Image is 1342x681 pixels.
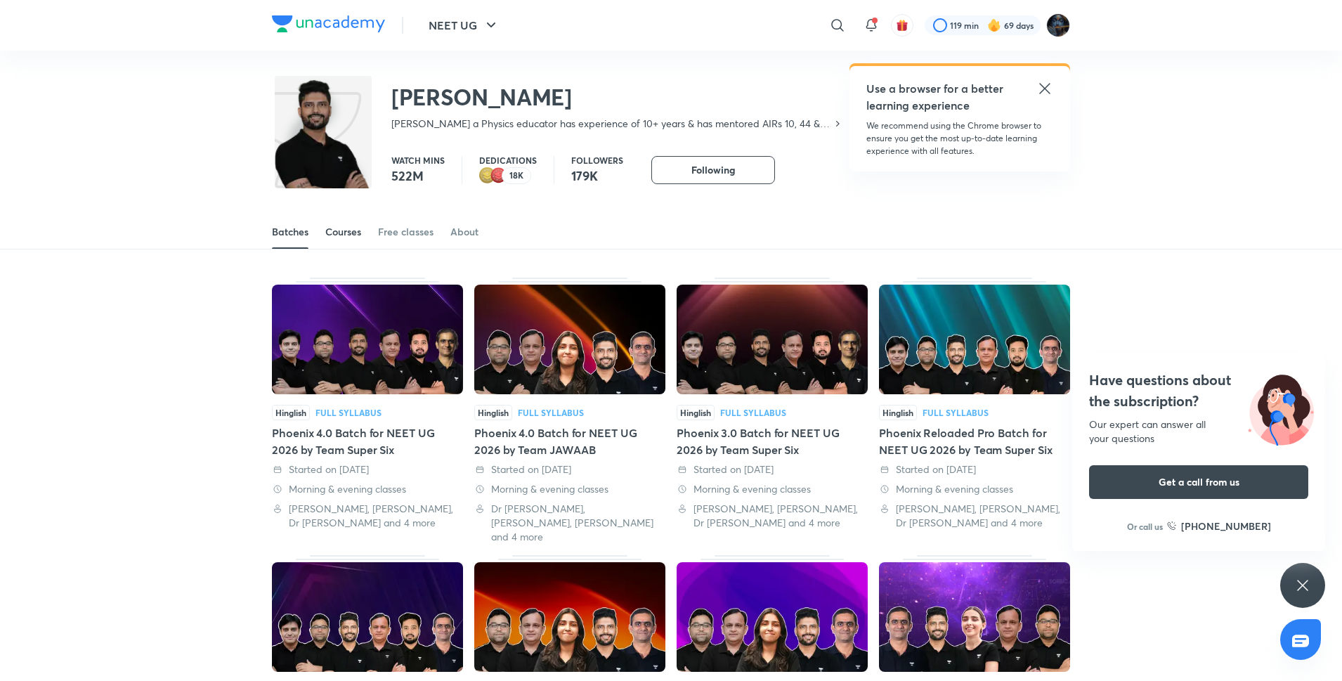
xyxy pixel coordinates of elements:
[879,278,1070,544] div: Phoenix Reloaded Pro Batch for NEET UG 2026 by Team Super Six
[391,117,832,131] p: [PERSON_NAME] a Physics educator has experience of 10+ years & has mentored AIRs 10, 44 & many mo...
[891,14,913,37] button: avatar
[677,482,868,496] div: Morning & evening classes
[571,156,623,164] p: Followers
[420,11,508,39] button: NEET UG
[509,171,523,181] p: 18K
[879,462,1070,476] div: Started on 17 Jul 2025
[272,502,463,530] div: Pranav Pundarik, Prateek Jain, Dr Amit Gupta and 4 more
[879,405,917,420] span: Hinglish
[474,462,665,476] div: Started on 31 Jul 2025
[325,225,361,239] div: Courses
[571,167,623,184] p: 179K
[474,405,512,420] span: Hinglish
[378,225,434,239] div: Free classes
[378,215,434,249] a: Free classes
[677,278,868,544] div: Phoenix 3.0 Batch for NEET UG 2026 by Team Super Six
[1046,13,1070,37] img: Purnima Sharma
[479,167,496,184] img: educator badge2
[879,482,1070,496] div: Morning & evening classes
[987,18,1001,32] img: streak
[1167,519,1271,533] a: [PHONE_NUMBER]
[391,167,445,184] p: 522M
[479,156,537,164] p: Dedications
[315,408,382,417] div: Full Syllabus
[1089,370,1308,412] h4: Have questions about the subscription?
[272,462,463,476] div: Started on 31 Jul 2025
[474,278,665,544] div: Phoenix 4.0 Batch for NEET UG 2026 by Team JAWAAB
[677,285,868,394] img: Thumbnail
[450,215,478,249] a: About
[450,225,478,239] div: About
[474,424,665,458] div: Phoenix 4.0 Batch for NEET UG 2026 by Team JAWAAB
[518,408,584,417] div: Full Syllabus
[272,405,310,420] span: Hinglish
[720,408,786,417] div: Full Syllabus
[325,215,361,249] a: Courses
[677,424,868,458] div: Phoenix 3.0 Batch for NEET UG 2026 by Team Super Six
[272,424,463,458] div: Phoenix 4.0 Batch for NEET UG 2026 by Team Super Six
[275,79,372,219] img: class
[1089,465,1308,499] button: Get a call from us
[272,482,463,496] div: Morning & evening classes
[879,562,1070,672] img: Thumbnail
[677,405,715,420] span: Hinglish
[474,285,665,394] img: Thumbnail
[923,408,989,417] div: Full Syllabus
[866,119,1053,157] p: We recommend using the Chrome browser to ensure you get the most up-to-date learning experience w...
[1237,370,1325,446] img: ttu_illustration_new.svg
[896,19,908,32] img: avatar
[677,502,868,530] div: Pranav Pundarik, Prateek Jain, Dr Amit Gupta and 4 more
[879,502,1070,530] div: Pranav Pundarik, Prateek Jain, Dr Amit Gupta and 4 more
[474,562,665,672] img: Thumbnail
[272,215,308,249] a: Batches
[691,163,735,177] span: Following
[879,285,1070,394] img: Thumbnail
[272,562,463,672] img: Thumbnail
[272,278,463,544] div: Phoenix 4.0 Batch for NEET UG 2026 by Team Super Six
[391,83,843,111] h2: [PERSON_NAME]
[1181,519,1271,533] h6: [PHONE_NUMBER]
[474,502,665,544] div: Dr S K Singh, Prateek Jain, Dr. Rakshita Singh and 4 more
[1127,520,1163,533] p: Or call us
[272,225,308,239] div: Batches
[272,15,385,36] a: Company Logo
[651,156,775,184] button: Following
[474,482,665,496] div: Morning & evening classes
[391,156,445,164] p: Watch mins
[490,167,507,184] img: educator badge1
[272,15,385,32] img: Company Logo
[272,285,463,394] img: Thumbnail
[879,424,1070,458] div: Phoenix Reloaded Pro Batch for NEET UG 2026 by Team Super Six
[866,80,1006,114] h5: Use a browser for a better learning experience
[677,462,868,476] div: Started on 17 Jul 2025
[677,562,868,672] img: Thumbnail
[1089,417,1308,446] div: Our expert can answer all your questions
